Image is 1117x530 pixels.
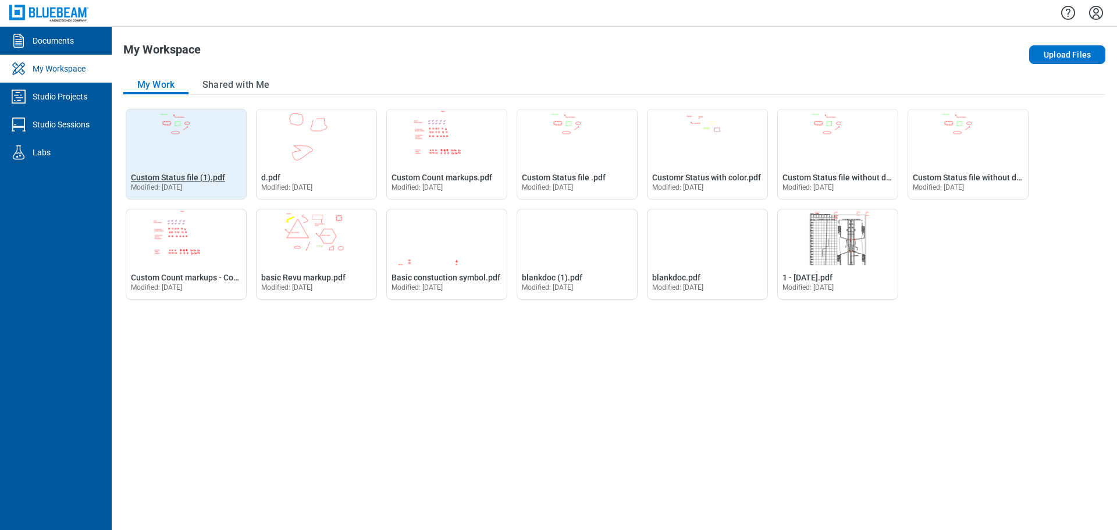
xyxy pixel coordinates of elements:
[33,63,86,74] div: My Workspace
[392,273,500,282] span: Basic constuction symbol.pdf
[261,183,313,191] span: Modified: [DATE]
[126,209,247,300] div: Open Custom Count markups - Copy.pdf in Editor
[392,283,443,291] span: Modified: [DATE]
[782,283,834,291] span: Modified: [DATE]
[9,59,28,78] svg: My Workspace
[652,183,704,191] span: Modified: [DATE]
[778,109,898,165] img: Custom Status file without default status.pdf
[33,91,87,102] div: Studio Projects
[522,183,574,191] span: Modified: [DATE]
[392,183,443,191] span: Modified: [DATE]
[652,173,761,182] span: Customr Status with color.pdf
[913,183,965,191] span: Modified: [DATE]
[522,173,606,182] span: Custom Status file .pdf
[782,183,834,191] span: Modified: [DATE]
[386,109,507,200] div: Open Custom Count markups.pdf in Editor
[256,109,377,200] div: Open d.pdf in Editor
[522,283,574,291] span: Modified: [DATE]
[908,109,1028,165] img: Custom Status file without default status - Copy.pdf
[782,273,833,282] span: 1 - [DATE].pdf
[517,209,638,300] div: Open blankdoc (1).pdf in Editor
[387,109,507,165] img: Custom Count markups.pdf
[9,143,28,162] svg: Labs
[392,173,492,182] span: Custom Count markups.pdf
[517,109,638,200] div: Open Custom Status file .pdf in Editor
[652,283,704,291] span: Modified: [DATE]
[387,209,507,265] img: Basic constuction symbol.pdf
[9,115,28,134] svg: Studio Sessions
[123,43,201,62] h1: My Workspace
[1087,3,1105,23] button: Settings
[652,273,700,282] span: blankdoc.pdf
[647,109,768,200] div: Open Customr Status with color.pdf in Editor
[261,173,280,182] span: d.pdf
[131,183,183,191] span: Modified: [DATE]
[188,76,283,94] button: Shared with Me
[1029,45,1105,64] button: Upload Files
[777,209,898,300] div: Open 1 - 12.7.2020.pdf in Editor
[126,209,246,265] img: Custom Count markups - Copy.pdf
[782,173,948,182] span: Custom Status file without default status.pdf
[517,209,637,265] img: blankdoc (1).pdf
[648,209,767,265] img: blankdoc.pdf
[777,109,898,200] div: Open Custom Status file without default status.pdf in Editor
[33,147,51,158] div: Labs
[913,173,1102,182] span: Custom Status file without default status - Copy.pdf
[256,209,377,300] div: Open basic Revu markup.pdf in Editor
[9,5,88,22] img: Bluebeam, Inc.
[778,209,898,265] img: 1 - 12.7.2020.pdf
[386,209,507,300] div: Open Basic constuction symbol.pdf in Editor
[33,35,74,47] div: Documents
[9,31,28,50] svg: Documents
[261,283,313,291] span: Modified: [DATE]
[123,76,188,94] button: My Work
[908,109,1029,200] div: Open Custom Status file without default status - Copy.pdf in Editor
[648,109,767,165] img: Customr Status with color.pdf
[33,119,90,130] div: Studio Sessions
[257,209,376,265] img: basic Revu markup.pdf
[9,87,28,106] svg: Studio Projects
[131,273,256,282] span: Custom Count markups - Copy.pdf
[522,273,582,282] span: blankdoc (1).pdf
[126,109,247,200] div: Open Custom Status file (1).pdf in Editor
[257,109,376,165] img: d.pdf
[647,209,768,300] div: Open blankdoc.pdf in Editor
[131,173,225,182] span: Custom Status file (1).pdf
[131,283,183,291] span: Modified: [DATE]
[517,109,637,165] img: Custom Status file .pdf
[261,273,346,282] span: basic Revu markup.pdf
[126,109,246,165] img: Custom Status file (1).pdf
